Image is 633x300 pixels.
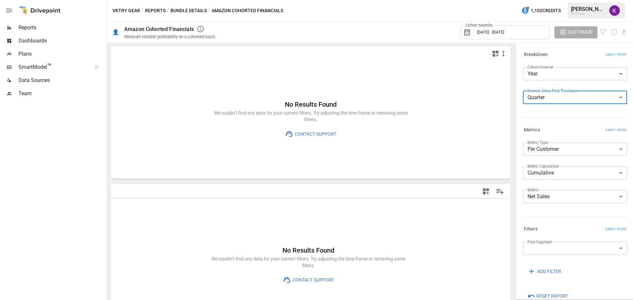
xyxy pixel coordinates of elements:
span: [DATE] - [DATE] [477,30,504,35]
button: Schedule report [610,28,618,36]
span: Plans [18,50,105,58]
div: Net Sales [523,190,627,203]
label: Cohort Interval [527,64,553,70]
span: Customize [568,28,593,36]
span: SmartModel [18,63,87,71]
button: Manage Columns [493,184,507,199]
button: VKTRY Gear [112,7,140,15]
button: Customize [555,26,597,38]
div: Cumulative [523,166,627,179]
div: / [141,7,144,15]
button: Contact Support [281,128,341,140]
div: [PERSON_NAME] [571,6,605,12]
label: Metric Type [527,140,548,145]
button: 1,102Credits [519,5,563,17]
p: We couldn’t find any data for your current filters. Try adjusting the time frame or removing some... [209,256,407,269]
span: 1,102 Credits [531,7,561,15]
label: Metric [527,187,538,193]
h6: No Results Found [209,245,407,256]
span: Learn more [606,51,626,58]
span: Data Sources [18,76,105,84]
div: Year [523,67,627,80]
button: Download report [620,28,628,36]
div: VKTRY Gear [571,12,605,15]
span: Reports [18,24,105,32]
span: Learn more [606,226,626,232]
label: First Segment [527,239,552,245]
button: Contact Support [278,274,339,286]
div: Quarter [523,91,627,104]
img: Kevin Radziewicz [609,5,620,16]
div: / [167,7,169,15]
div: 👤 [112,29,119,35]
div: Amazon Cohorted Financials [124,26,194,32]
span: Dashboards [18,37,105,45]
h6: Metrics [524,126,540,134]
span: Learn more [606,127,626,133]
div: Per Customer [523,143,627,156]
button: Reports [145,7,166,15]
label: Cohort Months [464,22,495,28]
p: We couldn’t find any data for your current filters. Try adjusting the time frame or removing some... [212,110,410,123]
div: / [208,7,210,15]
h6: Breakdown [524,51,548,58]
button: Bundle Details [170,7,207,15]
button: View documentation [600,26,608,38]
span: Contact Support [291,276,334,284]
h6: Filters [524,226,538,233]
button: ADD FILTER [523,265,566,277]
div: Measure variable profitability on a cohorted basis. [124,34,216,39]
h6: No Results Found [212,99,410,110]
label: Interval Since First Purchase [527,88,577,94]
span: Contact Support [293,130,336,138]
label: Metric Calculation [527,163,559,169]
button: Kevin Radziewicz [605,1,624,20]
span: ADD FILTER [537,267,561,276]
span: ™ [47,62,52,70]
span: Team [18,90,105,97]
